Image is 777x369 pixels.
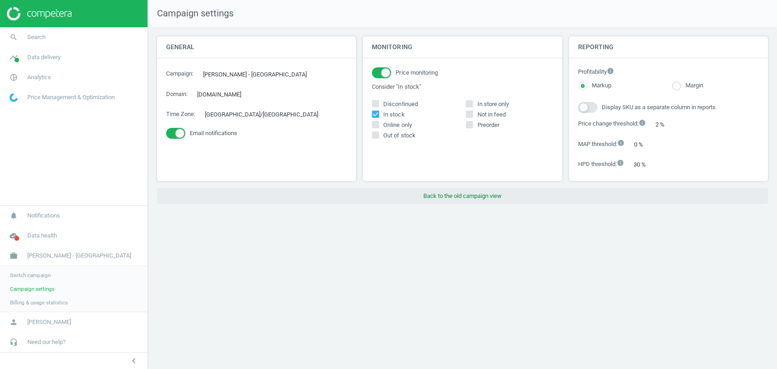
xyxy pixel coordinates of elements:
img: wGWNvw8QSZomAAAAABJRU5ErkJggg== [10,93,18,102]
h4: General [157,36,356,58]
span: Online only [381,121,413,129]
label: Domain : [166,90,188,98]
label: Consider "In stock" [372,83,553,91]
div: [DOMAIN_NAME] [192,87,255,101]
h4: Reporting [569,36,768,58]
img: ajHJNr6hYgQAAAAASUVORK5CYII= [7,7,71,20]
i: info [607,67,614,75]
i: cloud_done [5,227,22,244]
span: In store only [475,100,510,108]
label: Margin [681,81,703,90]
span: Analytics [27,73,51,81]
i: headset_mic [5,334,22,351]
label: Campaign : [166,70,193,78]
span: Notifications [27,212,60,220]
span: Price monitoring [396,69,437,77]
span: Email notifications [190,129,237,137]
span: Search [27,33,46,41]
div: 0 % [629,137,657,152]
span: Price Management & Optimization [27,93,115,101]
span: Discontinued [381,100,419,108]
span: [PERSON_NAME] - [GEOGRAPHIC_DATA] [27,252,131,260]
h4: Monitoring [363,36,562,58]
span: Campaign settings [10,285,55,293]
i: person [5,313,22,331]
i: chevron_left [128,355,139,366]
span: Out of stock [381,131,417,140]
div: [GEOGRAPHIC_DATA]/[GEOGRAPHIC_DATA] [200,107,332,121]
div: 2 % [650,117,679,131]
span: Need our help? [27,338,66,346]
div: [PERSON_NAME] - [GEOGRAPHIC_DATA] [198,67,321,81]
span: Preorder [475,121,501,129]
i: info [617,159,624,167]
label: MAP threshold : [578,139,625,149]
span: Data delivery [27,53,61,61]
label: Price change threshold : [578,119,646,129]
label: HPD threshold : [578,159,624,169]
span: Not in feed [475,111,507,119]
span: Campaign settings [148,7,234,20]
span: In stock [381,111,406,119]
span: Switch campaign [10,272,51,279]
div: 30 % [629,157,660,172]
span: [PERSON_NAME] [27,318,71,326]
i: pie_chart_outlined [5,69,22,86]
span: Data health [27,232,57,240]
span: Billing & usage statistics [10,299,68,306]
i: work [5,247,22,264]
i: info [639,119,646,126]
label: Time Zone : [166,110,195,118]
i: search [5,29,22,46]
button: chevron_left [122,355,145,367]
i: timeline [5,49,22,66]
button: Back to the old campaign view [157,188,768,204]
label: Markup [587,81,611,90]
label: Profitability [578,67,759,77]
span: Display SKU as a separate column in reports [602,103,716,111]
i: notifications [5,207,22,224]
i: info [617,139,625,147]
